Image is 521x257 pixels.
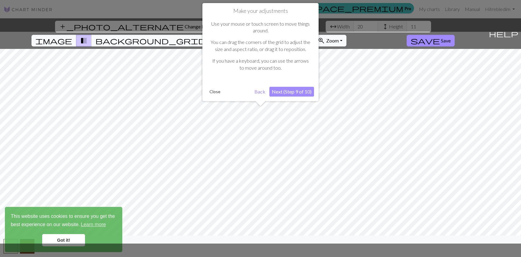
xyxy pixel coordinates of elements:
button: Next (Step 9 of 10) [269,87,314,97]
button: Back [252,87,268,97]
button: Close [207,87,223,96]
p: Use your mouse or touch screen to move things around. [210,20,311,34]
p: You can drag the corners of the grid to adjust the size and aspect ratio, or drag it to reposition. [210,39,311,53]
div: Make your adjustments [202,3,319,101]
h1: Make your adjustments [207,8,314,14]
p: If you have a keyboard, you can use the arrows to move around too. [210,57,311,71]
